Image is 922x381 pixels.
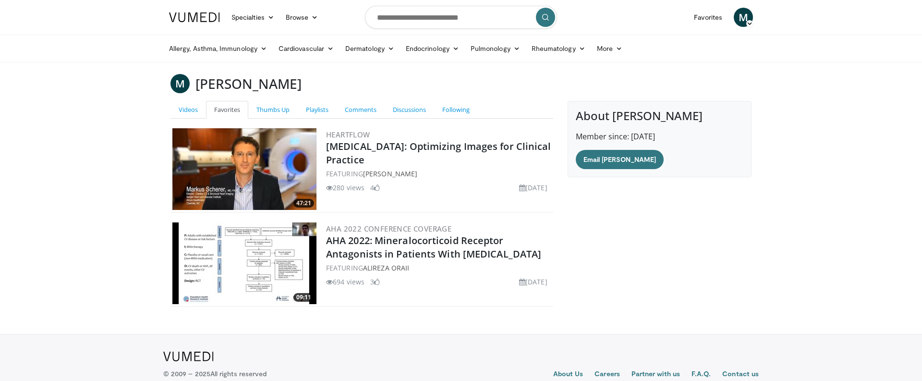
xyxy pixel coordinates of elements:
[370,183,380,193] li: 4
[370,277,380,287] li: 3
[248,101,298,119] a: Thumbs Up
[591,39,628,58] a: More
[172,222,316,304] a: 09:11
[210,369,267,378] span: All rights reserved
[326,140,551,166] a: [MEDICAL_DATA]: Optimizing Images for Clinical Practice
[734,8,753,27] a: M
[326,169,551,179] div: FEATURING
[363,263,409,272] a: Alireza Oraii
[298,101,337,119] a: Playlists
[326,130,370,139] a: Heartflow
[170,74,190,93] a: M
[326,224,451,234] a: AHA 2022 Conference Coverage
[526,39,591,58] a: Rheumatology
[691,369,711,381] a: F.A.Q.
[326,263,551,273] div: FEATURING
[172,222,316,304] img: 7ec55b42-2da4-4df1-8e58-017a6bbf0657.300x170_q85_crop-smart_upscale.jpg
[465,39,526,58] a: Pulmonology
[385,101,434,119] a: Discussions
[206,101,248,119] a: Favorites
[722,369,759,381] a: Contact us
[594,369,620,381] a: Careers
[293,293,314,302] span: 09:11
[169,12,220,22] img: VuMedi Logo
[326,183,364,193] li: 280 views
[363,169,417,178] a: [PERSON_NAME]
[172,128,316,210] img: b185e954-f313-4a97-9935-094d340b9222.300x170_q85_crop-smart_upscale.jpg
[326,234,541,260] a: AHA 2022: Mineralocorticoid Receptor Antagonists in Patients With [MEDICAL_DATA]
[576,109,743,123] h4: About [PERSON_NAME]
[163,39,273,58] a: Allergy, Asthma, Immunology
[340,39,400,58] a: Dermatology
[553,369,583,381] a: About Us
[519,277,547,287] li: [DATE]
[576,131,743,142] p: Member since: [DATE]
[170,101,206,119] a: Videos
[163,352,214,361] img: VuMedi Logo
[631,369,680,381] a: Partner with us
[172,128,316,210] a: 47:21
[195,74,302,93] h3: [PERSON_NAME]
[293,199,314,208] span: 47:21
[365,6,557,29] input: Search topics, interventions
[163,369,267,379] p: © 2009 – 2025
[400,39,465,58] a: Endocrinology
[434,101,478,119] a: Following
[326,277,364,287] li: 694 views
[280,8,324,27] a: Browse
[519,183,547,193] li: [DATE]
[688,8,728,27] a: Favorites
[337,101,385,119] a: Comments
[273,39,340,58] a: Cardiovascular
[576,150,664,169] a: Email [PERSON_NAME]
[226,8,280,27] a: Specialties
